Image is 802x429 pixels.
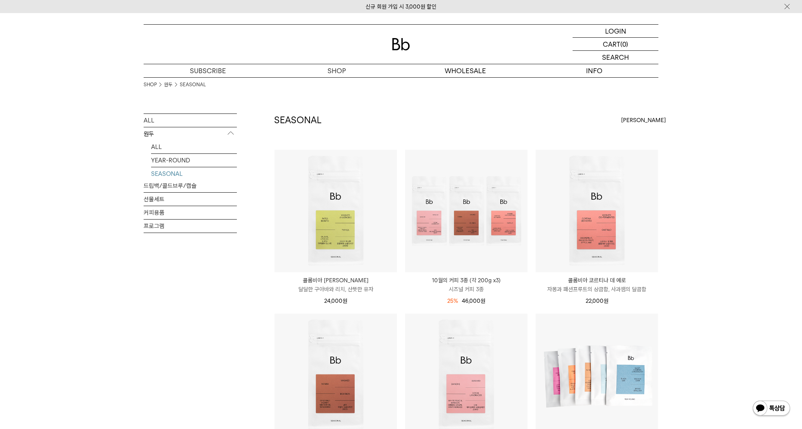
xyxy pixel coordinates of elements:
[401,64,530,77] p: WHOLESALE
[752,400,791,418] img: 카카오톡 채널 1:1 채팅 버튼
[480,298,485,304] span: 원
[151,167,237,180] a: SEASONAL
[536,276,658,294] a: 콜롬비아 코르티나 데 예로 자몽과 패션프루트의 상큼함, 사과잼의 달콤함
[462,298,485,304] span: 46,000
[324,298,347,304] span: 24,000
[536,276,658,285] p: 콜롬비아 코르티나 데 예로
[342,298,347,304] span: 원
[586,298,608,304] span: 22,000
[144,114,237,127] a: ALL
[447,296,458,305] div: 25%
[151,154,237,167] a: YEAR-ROUND
[275,150,397,272] img: 콜롬비아 파티오 보니토
[405,285,527,294] p: 시즈널 커피 3종
[392,38,410,50] img: 로고
[151,140,237,153] a: ALL
[602,51,629,64] p: SEARCH
[405,276,527,294] a: 10월의 커피 3종 (각 200g x3) 시즈널 커피 3종
[272,64,401,77] a: SHOP
[164,81,172,88] a: 원두
[573,25,658,38] a: LOGIN
[144,220,237,233] a: 프로그램
[536,285,658,294] p: 자몽과 패션프루트의 상큼함, 사과잼의 달콤함
[605,25,626,37] p: LOGIN
[144,81,157,88] a: SHOP
[405,276,527,285] p: 10월의 커피 3종 (각 200g x3)
[144,127,237,141] p: 원두
[180,81,206,88] a: SEASONAL
[530,64,658,77] p: INFO
[144,193,237,206] a: 선물세트
[275,276,397,285] p: 콜롬비아 [PERSON_NAME]
[144,206,237,219] a: 커피용품
[144,64,272,77] a: SUBSCRIBE
[405,150,527,272] img: 10월의 커피 3종 (각 200g x3)
[366,3,436,10] a: 신규 회원 가입 시 3,000원 할인
[620,38,628,50] p: (0)
[573,38,658,51] a: CART (0)
[274,114,322,127] h2: SEASONAL
[621,116,666,125] span: [PERSON_NAME]
[603,38,620,50] p: CART
[604,298,608,304] span: 원
[144,179,237,192] a: 드립백/콜드브루/캡슐
[536,150,658,272] img: 콜롬비아 코르티나 데 예로
[275,276,397,294] a: 콜롬비아 [PERSON_NAME] 달달한 구아바와 리치, 산뜻한 유자
[275,285,397,294] p: 달달한 구아바와 리치, 산뜻한 유자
